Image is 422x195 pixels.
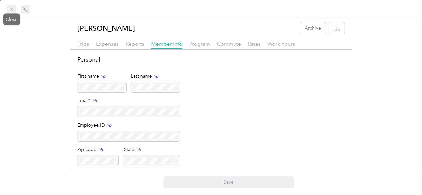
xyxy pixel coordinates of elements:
[131,73,152,80] span: Last name
[77,73,99,80] span: First name
[124,146,134,153] span: State
[385,158,422,195] iframe: Everlance-gr Chat Button Frame
[300,22,326,34] button: Archive
[77,122,105,129] span: Employee ID
[217,41,241,47] span: Commute
[189,41,210,47] span: Program
[126,41,144,47] span: Reports
[77,41,89,47] span: Trips
[77,146,96,153] span: Zip code
[267,41,295,47] span: Work hours
[77,22,135,34] p: [PERSON_NAME]
[248,41,261,47] span: Rates
[77,55,345,64] h2: Personal
[77,97,90,104] span: Email*
[3,14,20,25] div: Close
[96,41,119,47] span: Expenses
[151,41,182,47] span: Member info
